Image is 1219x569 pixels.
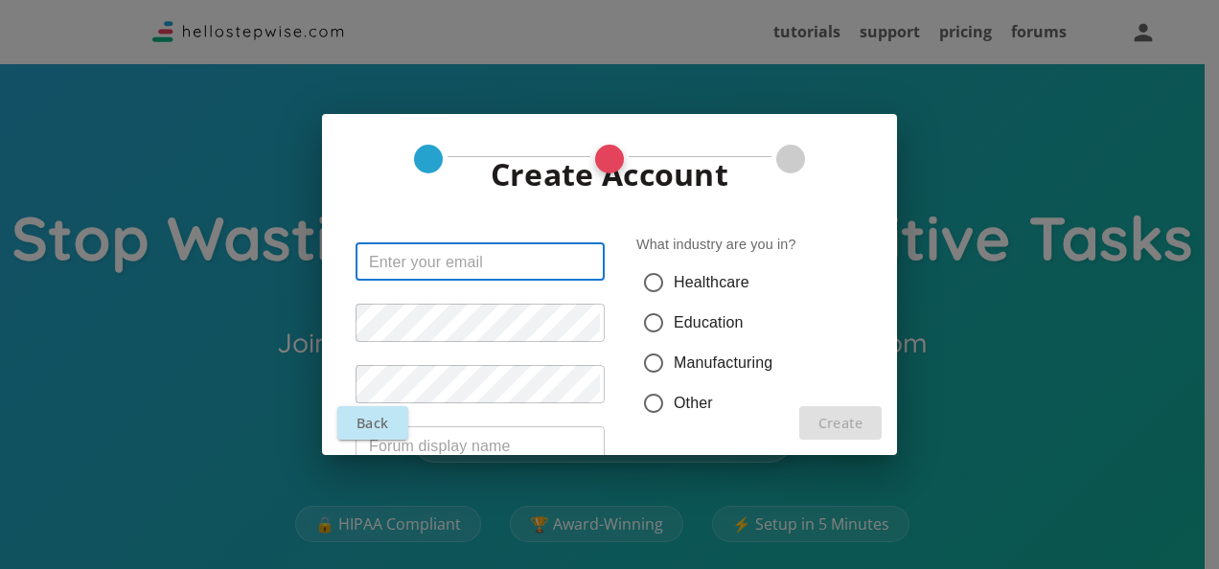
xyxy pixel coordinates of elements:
span: Manufacturing [674,352,772,375]
p: Create Account [491,151,728,199]
input: Enter your email [356,242,605,281]
span: Other [674,392,713,415]
input: Forum display name [356,426,605,465]
button: Back [337,406,408,440]
span: Healthcare [674,271,749,294]
legend: What industry are you in? [636,235,796,255]
span: Education [674,311,744,334]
